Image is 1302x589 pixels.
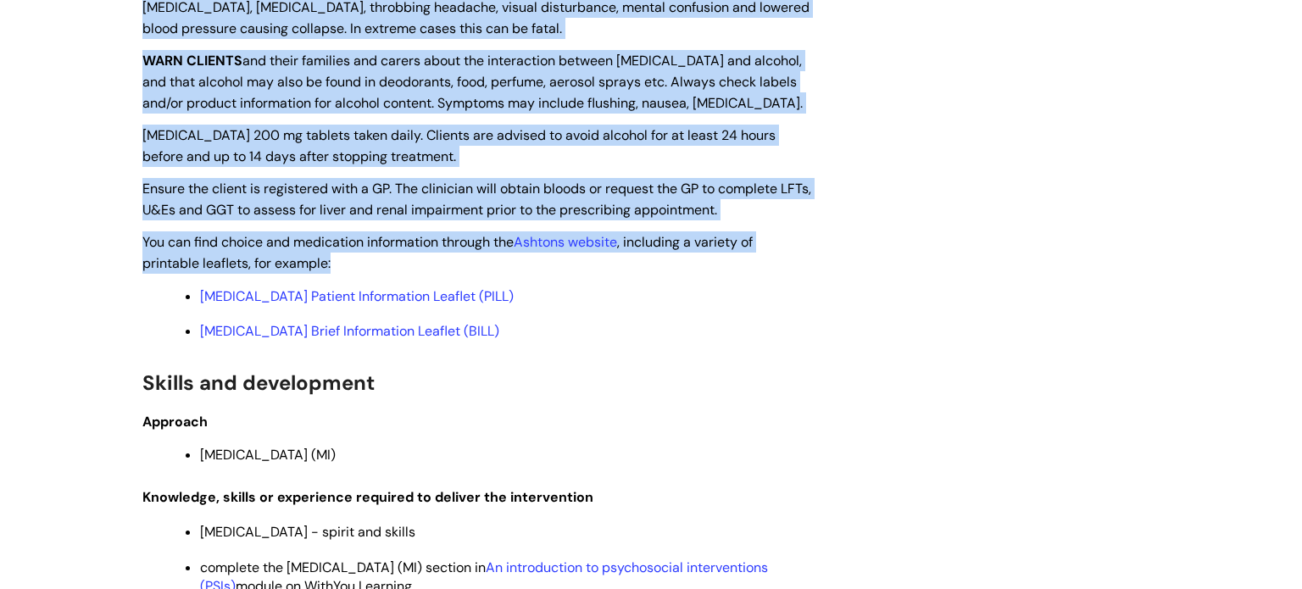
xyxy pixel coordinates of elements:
[142,52,242,69] strong: WARN CLIENTS
[200,287,514,305] a: [MEDICAL_DATA] Patient Information Leaflet (PILL)
[142,52,803,112] span: and their families and carers about the interaction between [MEDICAL_DATA] and alcohol, and that ...
[142,126,776,165] span: [MEDICAL_DATA] 200 mg tablets taken daily. Clients are advised to avoid alcohol for at least 24 h...
[200,446,336,464] span: [MEDICAL_DATA] (MI)
[142,370,375,396] span: Skills and development
[142,180,811,219] span: Ensure the client is registered with a GP. The clinician will obtain bloods or request the GP to ...
[200,523,415,541] span: [MEDICAL_DATA] - spirit and skills
[142,488,593,506] span: Knowledge, skills or experience required to deliver the intervention
[142,413,208,431] span: Approach
[514,233,617,251] a: Ashtons website
[142,233,753,272] span: You can find choice and medication information through the , including a variety of printable lea...
[200,322,499,340] a: [MEDICAL_DATA] Brief Information Leaflet (BILL)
